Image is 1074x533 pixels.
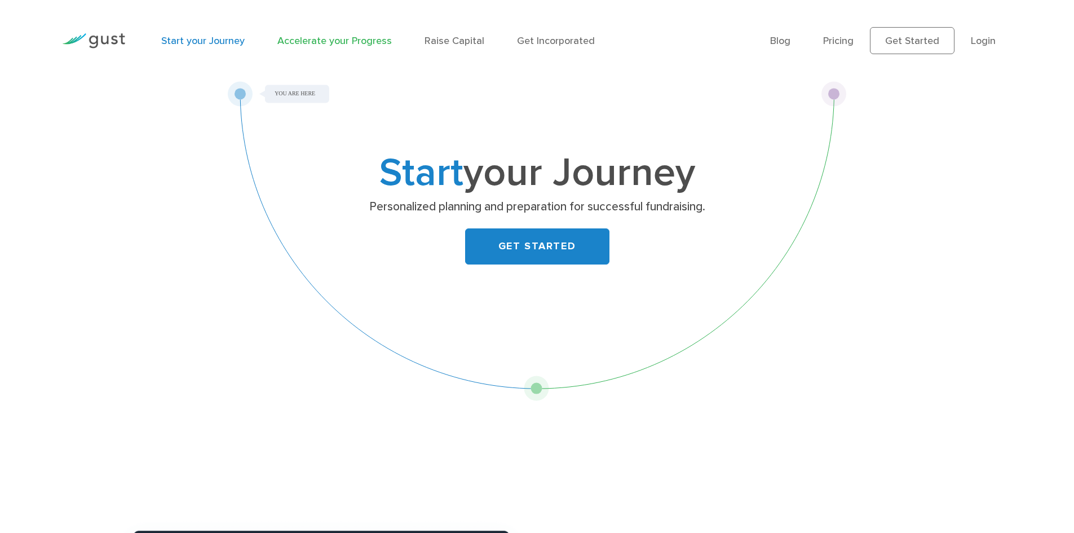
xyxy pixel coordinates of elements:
a: GET STARTED [465,228,609,265]
a: Raise Capital [425,35,484,47]
a: Start your Journey [161,35,245,47]
a: Get Started [870,27,954,54]
img: Gust Logo [62,33,125,49]
a: Pricing [823,35,854,47]
a: Login [971,35,996,47]
h1: your Journey [315,155,760,191]
p: Personalized planning and preparation for successful fundraising. [319,199,755,215]
span: Start [379,149,463,196]
a: Get Incorporated [517,35,595,47]
a: Blog [770,35,790,47]
a: Accelerate your Progress [277,35,392,47]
